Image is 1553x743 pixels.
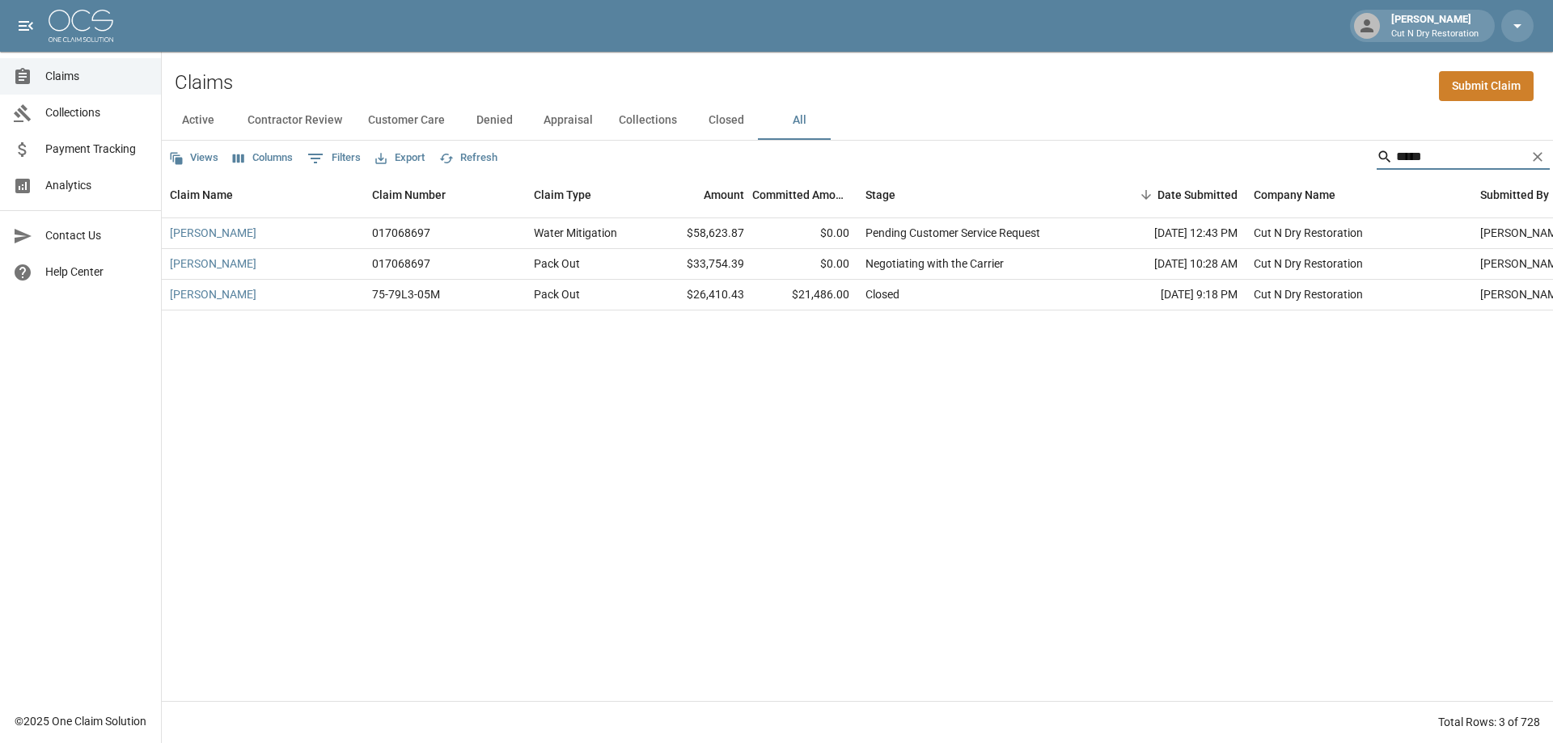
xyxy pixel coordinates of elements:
div: Date Submitted [1157,172,1238,217]
span: Collections [45,104,148,121]
div: Cut N Dry Restoration [1254,255,1363,272]
div: Claim Number [364,172,526,217]
div: $0.00 [752,249,857,280]
div: Date Submitted [1100,172,1246,217]
div: Stage [857,172,1100,217]
div: [DATE] 9:18 PM [1100,280,1246,310]
div: Closed [865,286,899,302]
button: Contractor Review [235,101,355,140]
div: Water Mitigation [534,225,617,241]
div: Claim Name [162,172,364,217]
div: $21,486.00 [752,280,857,310]
div: Pack Out [534,286,580,302]
button: Sort [1135,184,1157,206]
div: $58,623.87 [647,218,752,249]
a: [PERSON_NAME] [170,225,256,241]
div: 017068697 [372,225,430,241]
button: Appraisal [531,101,606,140]
div: Committed Amount [752,172,857,217]
div: Total Rows: 3 of 728 [1438,714,1540,730]
div: Cut N Dry Restoration [1254,286,1363,302]
div: Negotiating with the Carrier [865,255,1004,272]
div: 75-79L3-05M [372,286,440,302]
a: [PERSON_NAME] [170,286,256,302]
button: Closed [690,101,763,140]
div: Search [1377,144,1550,173]
div: [PERSON_NAME] [1385,11,1485,40]
div: Amount [704,172,744,217]
span: Analytics [45,177,148,194]
button: Select columns [229,146,297,171]
span: Contact Us [45,227,148,244]
a: [PERSON_NAME] [170,255,256,272]
h2: Claims [175,71,233,95]
button: Active [162,101,235,140]
div: $33,754.39 [647,249,752,280]
div: Committed Amount [752,172,849,217]
div: Claim Name [170,172,233,217]
div: [DATE] 10:28 AM [1100,249,1246,280]
button: Customer Care [355,101,458,140]
div: Claim Number [372,172,446,217]
button: Views [165,146,222,171]
p: Cut N Dry Restoration [1391,27,1479,41]
span: Claims [45,68,148,85]
a: Submit Claim [1439,71,1534,101]
div: dynamic tabs [162,101,1553,140]
button: open drawer [10,10,42,42]
button: Clear [1525,145,1550,169]
div: Pending Customer Service Request [865,225,1040,241]
div: [DATE] 12:43 PM [1100,218,1246,249]
span: Payment Tracking [45,141,148,158]
button: All [763,101,836,140]
div: © 2025 One Claim Solution [15,713,146,729]
span: Help Center [45,264,148,281]
button: Show filters [303,146,365,171]
div: Stage [865,172,895,217]
button: Export [371,146,429,171]
div: Submitted By [1480,172,1549,217]
button: Denied [458,101,531,140]
div: Claim Type [526,172,647,217]
div: $26,410.43 [647,280,752,310]
div: Company Name [1246,172,1472,217]
button: Collections [606,101,690,140]
button: Refresh [435,146,501,171]
img: ocs-logo-white-transparent.png [49,10,113,42]
div: Pack Out [534,255,580,272]
div: Company Name [1254,172,1335,217]
div: Claim Type [534,172,591,217]
div: 017068697 [372,255,430,272]
div: Cut N Dry Restoration [1254,225,1363,241]
div: $0.00 [752,218,857,249]
div: Amount [647,172,752,217]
